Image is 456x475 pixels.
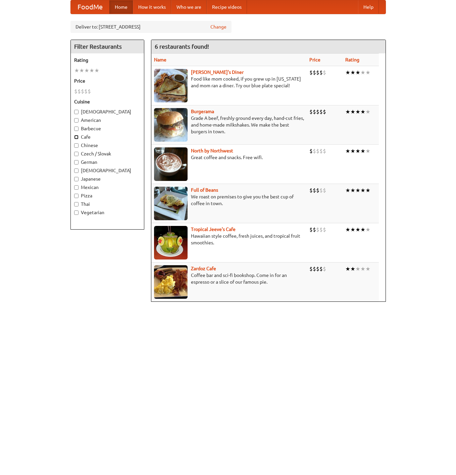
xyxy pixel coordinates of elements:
[89,67,94,74] li: ★
[74,150,141,157] label: Czech / Slovak
[345,147,350,155] li: ★
[313,69,316,76] li: $
[313,226,316,233] li: $
[313,147,316,155] li: $
[365,265,370,273] li: ★
[88,88,91,95] li: $
[74,142,141,149] label: Chinese
[74,210,79,215] input: Vegetarian
[350,226,355,233] li: ★
[79,67,84,74] li: ★
[323,69,326,76] li: $
[345,226,350,233] li: ★
[74,143,79,148] input: Chinese
[154,193,304,207] p: We roast on premises to give you the best cup of coffee in town.
[74,134,141,140] label: Cafe
[81,88,84,95] li: $
[358,0,379,14] a: Help
[365,226,370,233] li: ★
[350,69,355,76] li: ★
[345,265,350,273] li: ★
[74,201,141,207] label: Thai
[74,78,141,84] h5: Price
[365,187,370,194] li: ★
[154,265,188,299] img: zardoz.jpg
[154,57,166,62] a: Name
[365,147,370,155] li: ★
[313,265,316,273] li: $
[323,265,326,273] li: $
[74,184,141,191] label: Mexican
[345,69,350,76] li: ★
[319,147,323,155] li: $
[309,147,313,155] li: $
[350,187,355,194] li: ★
[323,226,326,233] li: $
[74,108,141,115] label: [DEMOGRAPHIC_DATA]
[309,187,313,194] li: $
[191,227,236,232] a: Tropical Jeeve's Cafe
[309,69,313,76] li: $
[154,226,188,259] img: jeeves.jpg
[154,187,188,220] img: beans.jpg
[319,265,323,273] li: $
[323,187,326,194] li: $
[74,192,141,199] label: Pizza
[319,187,323,194] li: $
[191,109,214,114] a: Burgerama
[74,117,141,124] label: American
[74,125,141,132] label: Barbecue
[74,160,79,164] input: German
[74,57,141,63] h5: Rating
[350,108,355,115] li: ★
[355,147,360,155] li: ★
[365,108,370,115] li: ★
[133,0,171,14] a: How it works
[74,202,79,206] input: Thai
[313,108,316,115] li: $
[360,226,365,233] li: ★
[309,226,313,233] li: $
[74,167,141,174] label: [DEMOGRAPHIC_DATA]
[360,265,365,273] li: ★
[316,226,319,233] li: $
[207,0,247,14] a: Recipe videos
[70,21,232,33] div: Deliver to: [STREET_ADDRESS]
[74,88,78,95] li: $
[210,23,226,30] a: Change
[154,115,304,135] p: Grade A beef, freshly ground every day, hand-cut fries, and home-made milkshakes. We make the bes...
[355,187,360,194] li: ★
[355,265,360,273] li: ★
[323,147,326,155] li: $
[323,108,326,115] li: $
[74,194,79,198] input: Pizza
[319,108,323,115] li: $
[74,152,79,156] input: Czech / Slovak
[309,108,313,115] li: $
[355,69,360,76] li: ★
[316,147,319,155] li: $
[319,69,323,76] li: $
[154,233,304,246] p: Hawaiian style coffee, fresh juices, and tropical fruit smoothies.
[360,108,365,115] li: ★
[74,209,141,216] label: Vegetarian
[191,148,233,153] b: North by Northwest
[345,57,359,62] a: Rating
[191,266,216,271] b: Zardoz Cafe
[355,108,360,115] li: ★
[191,187,218,193] a: Full of Beans
[154,108,188,142] img: burgerama.jpg
[109,0,133,14] a: Home
[350,265,355,273] li: ★
[154,272,304,285] p: Coffee bar and sci-fi bookshop. Come in for an espresso or a slice of our famous pie.
[74,110,79,114] input: [DEMOGRAPHIC_DATA]
[191,69,244,75] a: [PERSON_NAME]'s Diner
[319,226,323,233] li: $
[309,57,320,62] a: Price
[345,108,350,115] li: ★
[360,147,365,155] li: ★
